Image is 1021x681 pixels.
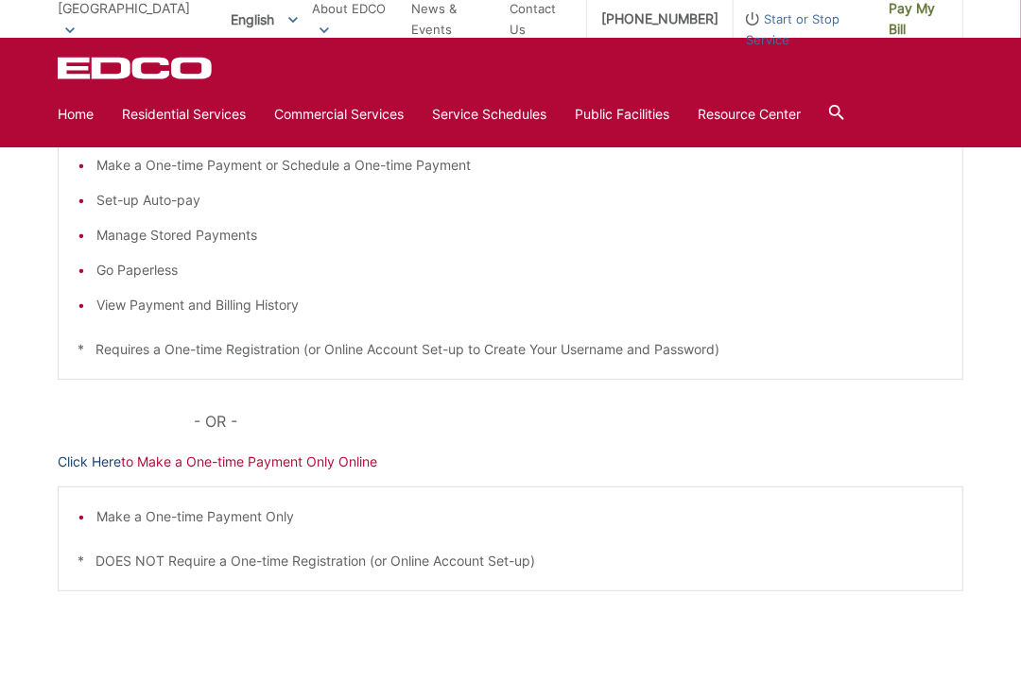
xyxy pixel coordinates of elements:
a: Service Schedules [432,104,546,125]
p: * DOES NOT Require a One-time Registration (or Online Account Set-up) [78,551,943,571]
li: Make a One-time Payment Only [96,506,943,527]
li: View Payment and Billing History [96,295,943,315]
li: Manage Stored Payments [96,225,943,246]
p: to Make a One-time Payment Only Online [58,451,963,472]
li: Set-up Auto-pay [96,190,943,211]
a: Home [58,104,94,125]
a: Public Facilities [575,104,669,125]
a: Commercial Services [274,104,404,125]
p: - OR - [194,408,963,434]
li: Go Paperless [96,260,943,281]
span: English [216,4,312,35]
li: Make a One-time Payment or Schedule a One-time Payment [96,155,943,176]
a: Residential Services [122,104,246,125]
p: * Requires a One-time Registration (or Online Account Set-up to Create Your Username and Password) [78,339,943,360]
a: Resource Center [698,104,801,125]
a: EDCD logo. Return to the homepage. [58,57,215,79]
a: Click Here [58,451,121,472]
